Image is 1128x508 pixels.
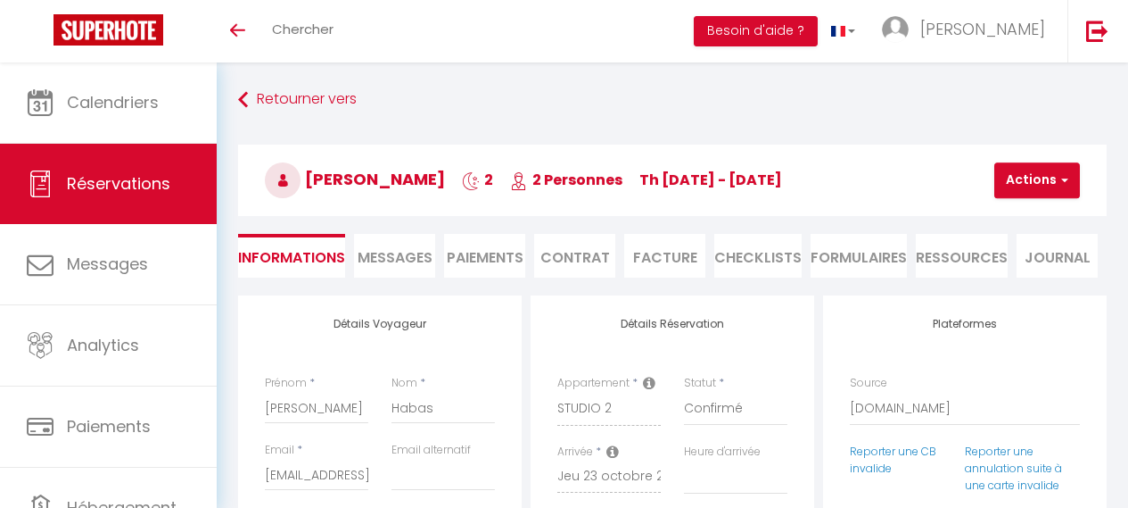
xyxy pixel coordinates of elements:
img: ... [882,16,909,43]
h4: Plateformes [850,318,1080,330]
span: Analytics [67,334,139,356]
a: Retourner vers [238,84,1107,116]
span: Messages [67,253,148,275]
label: Nom [391,375,417,392]
label: Email alternatif [391,442,471,459]
img: Super Booking [54,14,163,46]
span: Paiements [67,415,151,437]
h4: Détails Réservation [557,318,787,330]
label: Source [850,375,887,392]
li: Ressources [916,234,1008,278]
span: [PERSON_NAME] [265,168,445,190]
label: Heure d'arrivée [684,444,761,461]
span: 2 [462,170,493,190]
li: Paiements [444,234,525,278]
img: logout [1086,20,1108,42]
h4: Détails Voyageur [265,318,495,330]
span: [PERSON_NAME] [920,18,1045,40]
span: Messages [358,247,432,268]
button: Actions [994,162,1080,198]
span: Calendriers [67,91,159,113]
li: Facture [624,234,705,278]
span: 2 Personnes [510,170,622,190]
button: Besoin d'aide ? [694,16,818,46]
span: Réservations [67,172,170,195]
label: Appartement [557,375,630,392]
a: Reporter une CB invalide [850,444,936,476]
label: Email [265,442,294,459]
label: Statut [684,375,716,392]
span: Chercher [272,20,333,38]
li: Journal [1017,234,1098,278]
li: FORMULAIRES [811,234,907,278]
li: Informations [238,234,345,278]
label: Prénom [265,375,307,392]
span: Th [DATE] - [DATE] [639,170,782,190]
label: Arrivée [557,444,593,461]
li: Contrat [534,234,615,278]
li: CHECKLISTS [714,234,802,278]
a: Reporter une annulation suite à une carte invalide [965,444,1062,493]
